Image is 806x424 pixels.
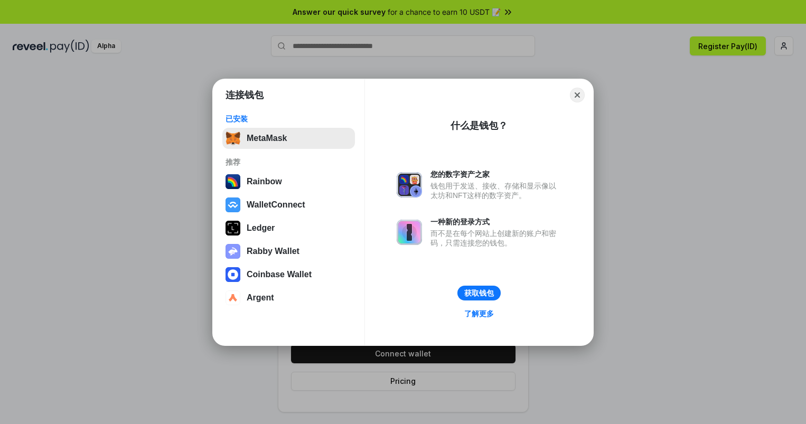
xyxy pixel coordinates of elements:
div: 而不是在每个网站上创建新的账户和密码，只需连接您的钱包。 [430,229,561,248]
img: svg+xml,%3Csvg%20width%3D%22120%22%20height%3D%22120%22%20viewBox%3D%220%200%20120%20120%22%20fil... [226,174,240,189]
button: WalletConnect [222,194,355,215]
a: 了解更多 [458,307,500,321]
button: 获取钱包 [457,286,501,300]
div: 已安装 [226,114,352,124]
img: svg+xml,%3Csvg%20xmlns%3D%22http%3A%2F%2Fwww.w3.org%2F2000%2Fsvg%22%20fill%3D%22none%22%20viewBox... [397,172,422,197]
h1: 连接钱包 [226,89,264,101]
button: Ledger [222,218,355,239]
img: svg+xml,%3Csvg%20width%3D%2228%22%20height%3D%2228%22%20viewBox%3D%220%200%2028%2028%22%20fill%3D... [226,290,240,305]
div: 了解更多 [464,309,494,318]
div: Ledger [247,223,275,233]
button: Argent [222,287,355,308]
button: MetaMask [222,128,355,149]
div: MetaMask [247,134,287,143]
img: svg+xml,%3Csvg%20width%3D%2228%22%20height%3D%2228%22%20viewBox%3D%220%200%2028%2028%22%20fill%3D... [226,197,240,212]
button: Rainbow [222,171,355,192]
div: Rainbow [247,177,282,186]
div: 推荐 [226,157,352,167]
button: Coinbase Wallet [222,264,355,285]
div: Coinbase Wallet [247,270,312,279]
div: 一种新的登录方式 [430,217,561,227]
div: 您的数字资产之家 [430,169,561,179]
div: Rabby Wallet [247,247,299,256]
button: Rabby Wallet [222,241,355,262]
div: WalletConnect [247,200,305,210]
img: svg+xml,%3Csvg%20xmlns%3D%22http%3A%2F%2Fwww.w3.org%2F2000%2Fsvg%22%20fill%3D%22none%22%20viewBox... [397,220,422,245]
div: 获取钱包 [464,288,494,298]
img: svg+xml,%3Csvg%20fill%3D%22none%22%20height%3D%2233%22%20viewBox%3D%220%200%2035%2033%22%20width%... [226,131,240,146]
button: Close [570,88,585,102]
img: svg+xml,%3Csvg%20xmlns%3D%22http%3A%2F%2Fwww.w3.org%2F2000%2Fsvg%22%20width%3D%2228%22%20height%3... [226,221,240,235]
img: svg+xml,%3Csvg%20width%3D%2228%22%20height%3D%2228%22%20viewBox%3D%220%200%2028%2028%22%20fill%3D... [226,267,240,282]
div: 钱包用于发送、接收、存储和显示像以太坊和NFT这样的数字资产。 [430,181,561,200]
div: 什么是钱包？ [451,119,508,132]
div: Argent [247,293,274,303]
img: svg+xml,%3Csvg%20xmlns%3D%22http%3A%2F%2Fwww.w3.org%2F2000%2Fsvg%22%20fill%3D%22none%22%20viewBox... [226,244,240,259]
